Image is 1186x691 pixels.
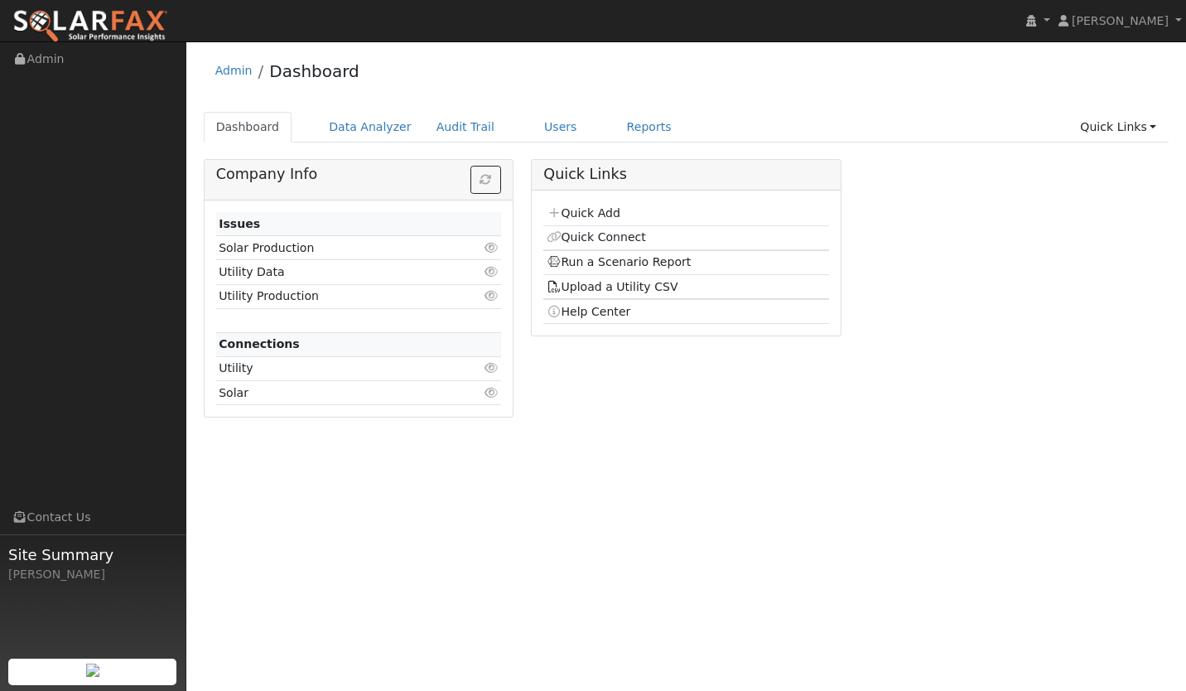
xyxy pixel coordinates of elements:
h5: Company Info [216,166,501,183]
i: Click to view [484,387,499,399]
a: Dashboard [204,112,292,143]
td: Utility [216,356,456,380]
a: Audit Trail [424,112,507,143]
i: Click to view [484,290,499,302]
span: [PERSON_NAME] [1072,14,1169,27]
a: Quick Links [1068,112,1169,143]
i: Click to view [484,242,499,254]
a: Reports [615,112,684,143]
a: Users [532,112,590,143]
td: Utility Production [216,284,456,308]
strong: Issues [219,217,260,230]
i: Click to view [484,266,499,278]
i: Click to view [484,362,499,374]
a: Upload a Utility CSV [547,280,678,293]
a: Run a Scenario Report [547,255,692,268]
td: Solar Production [216,236,456,260]
td: Utility Data [216,260,456,284]
h5: Quick Links [543,166,828,183]
img: retrieve [86,664,99,677]
td: Solar [216,381,456,405]
a: Help Center [547,305,631,318]
div: [PERSON_NAME] [8,566,177,583]
a: Quick Add [547,206,620,220]
a: Admin [215,64,253,77]
a: Dashboard [269,61,359,81]
img: SolarFax [12,9,168,44]
strong: Connections [219,337,300,350]
a: Data Analyzer [316,112,424,143]
span: Site Summary [8,544,177,566]
a: Quick Connect [547,230,646,244]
